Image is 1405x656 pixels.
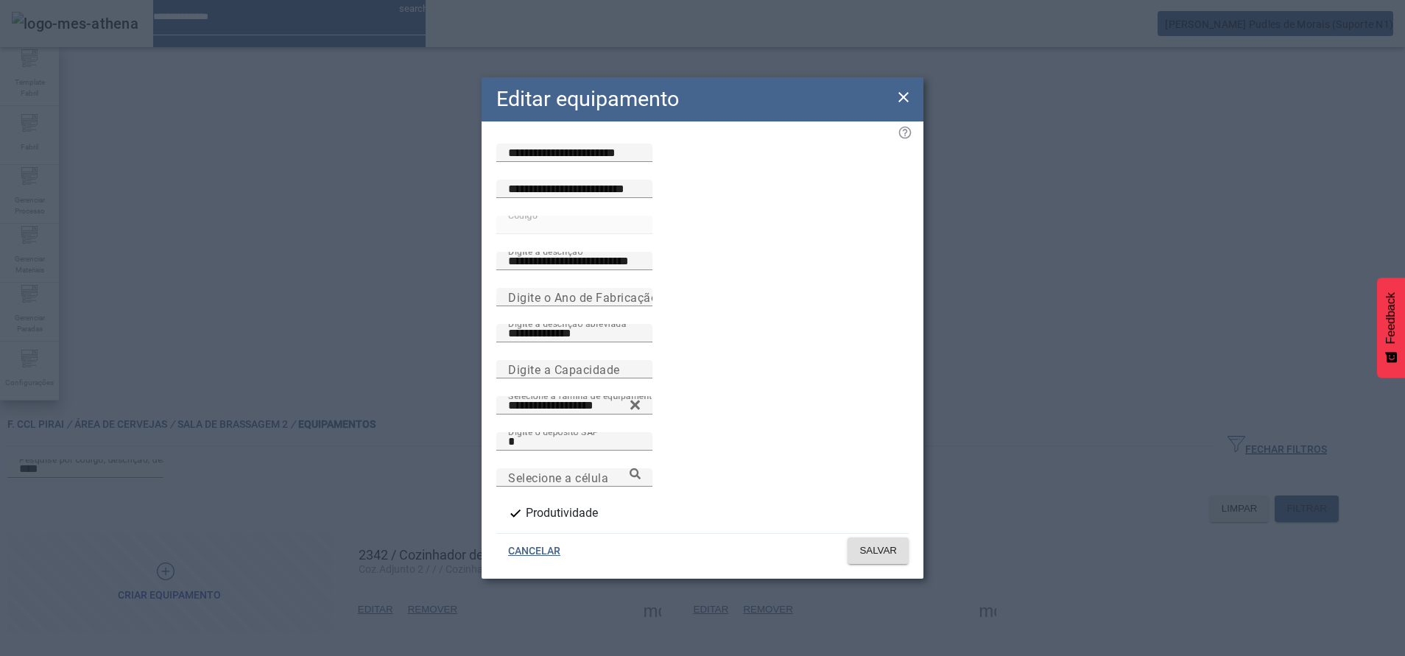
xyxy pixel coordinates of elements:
[508,290,658,304] mat-label: Digite o Ano de Fabricação
[508,390,658,401] mat-label: Selecione a família de equipamento
[508,246,582,256] mat-label: Digite a descrição
[1377,278,1405,378] button: Feedback - Mostrar pesquisa
[523,504,598,522] label: Produtividade
[496,83,679,115] h2: Editar equipamento
[1384,292,1398,344] span: Feedback
[859,543,897,558] span: SALVAR
[508,469,641,487] input: Number
[508,362,620,376] mat-label: Digite a Capacidade
[508,397,641,415] input: Number
[848,537,909,564] button: SALVAR
[508,470,608,484] mat-label: Selecione a célula
[508,210,538,220] mat-label: Código
[508,318,627,328] mat-label: Digite a descrição abreviada
[496,537,572,564] button: CANCELAR
[508,544,560,559] span: CANCELAR
[508,426,599,437] mat-label: Digite o depósito SAP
